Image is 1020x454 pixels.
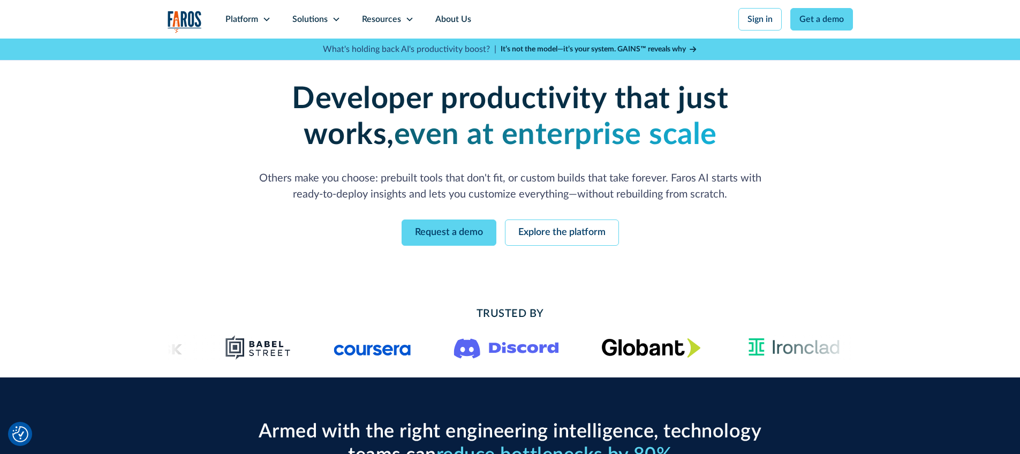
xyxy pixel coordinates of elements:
a: home [168,11,202,33]
button: Cookie Settings [12,426,28,442]
div: Solutions [292,13,328,26]
h2: Trusted By [253,306,767,322]
a: Get a demo [790,8,853,31]
div: Resources [362,13,401,26]
p: What's holding back AI's productivity boost? | [323,43,496,56]
img: Globant's logo [601,338,700,358]
strong: Developer productivity that just works, [292,84,728,150]
a: Explore the platform [505,220,619,246]
img: Logo of the communication platform Discord. [454,336,558,359]
strong: It’s not the model—it’s your system. GAINS™ reveals why [501,46,686,53]
img: Revisit consent button [12,426,28,442]
img: Ironclad Logo [743,335,844,360]
p: Others make you choose: prebuilt tools that don't fit, or custom builds that take forever. Faros ... [253,170,767,202]
a: Request a demo [402,220,496,246]
img: Logo of the analytics and reporting company Faros. [168,11,202,33]
a: It’s not the model—it’s your system. GAINS™ reveals why [501,44,698,55]
img: Babel Street logo png [225,335,291,360]
div: Platform [225,13,258,26]
img: Logo of the online learning platform Coursera. [334,339,411,356]
strong: even at enterprise scale [394,120,717,150]
a: Sign in [738,8,782,31]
